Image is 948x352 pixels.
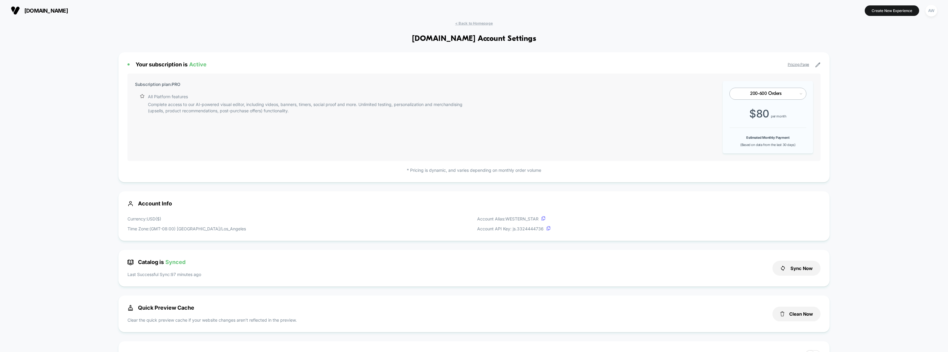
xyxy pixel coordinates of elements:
[736,91,795,97] div: 200-600 Orders
[412,35,536,43] h1: [DOMAIN_NAME] Account Settings
[746,135,789,140] b: Estimated Monthly Payment
[925,5,937,17] div: AW
[127,271,201,278] p: Last Successful Sync: 97 minutes ago
[772,261,821,276] button: Sync Now
[749,107,769,120] span: $ 80
[148,101,471,114] p: Complete access to our AI-powered visual editor, including videos, banners, timers, social proof ...
[455,21,493,26] span: < Back to Homepage
[136,61,207,68] span: Your subscription is
[127,305,194,311] span: Quick Preview Cache
[788,62,809,67] a: Pricing Page
[740,143,795,147] span: (Based on data from the last 30 days)
[772,307,821,321] button: Clean Now
[771,114,786,118] span: per month
[165,259,186,265] span: Synced
[127,317,297,323] p: Clear the quick preview cache if your website changes aren’t reflected in the preview.
[9,6,70,15] button: [DOMAIN_NAME]
[127,216,246,222] p: Currency: USD ( $ )
[11,6,20,15] img: Visually logo
[127,259,186,265] span: Catalog is
[477,216,551,222] p: Account Alias: WESTERN_STAR
[477,226,551,232] p: Account API Key: js. 3324444736
[189,61,207,68] span: Active
[24,8,68,14] span: [DOMAIN_NAME]
[924,5,939,17] button: AW
[148,93,188,100] p: All Platform features
[127,167,821,173] p: * Pricing is dynamic, and varies depending on monthly order volume
[865,5,919,16] button: Create New Experience
[135,81,180,87] p: Subscription plan: PRO
[127,226,246,232] p: Time Zone: (GMT-08:00) [GEOGRAPHIC_DATA]/Los_Angeles
[127,200,821,207] span: Account Info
